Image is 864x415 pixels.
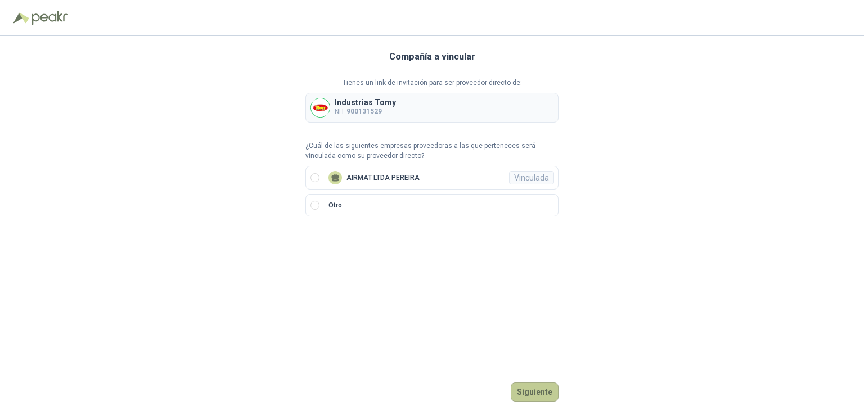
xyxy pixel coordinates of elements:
h3: Compañía a vincular [389,49,475,64]
img: Logo [13,12,29,24]
p: ¿Cuál de las siguientes empresas proveedoras a las que perteneces será vinculada como su proveedo... [305,141,559,162]
p: NIT [335,106,396,117]
p: Tienes un link de invitación para ser proveedor directo de: [305,78,559,88]
img: Peakr [31,11,67,25]
img: Company Logo [311,98,330,117]
button: Siguiente [511,382,559,402]
b: 900131529 [346,107,382,115]
p: Industrias Tomy [335,98,396,106]
p: AIRMAT LTDA PEREIRA [346,174,420,181]
div: Vinculada [509,171,554,184]
p: Otro [328,200,342,211]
